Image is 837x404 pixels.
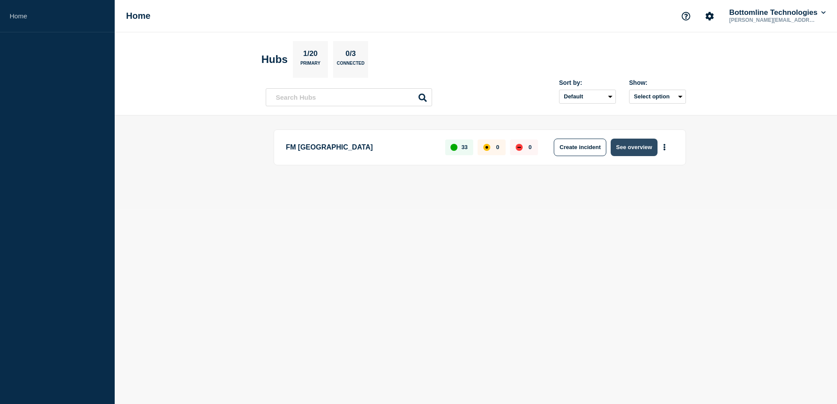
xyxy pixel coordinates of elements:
div: down [516,144,523,151]
p: 0/3 [342,49,359,61]
button: Support [677,7,695,25]
p: 33 [461,144,468,150]
button: More actions [659,139,670,155]
button: Bottomline Technologies [728,8,827,17]
div: Sort by: [559,79,616,86]
button: See overview [611,139,657,156]
div: Show: [629,79,686,86]
p: Connected [337,61,364,70]
div: up [450,144,457,151]
button: Create incident [554,139,606,156]
p: 0 [496,144,499,150]
select: Sort by [559,90,616,104]
button: Select option [629,90,686,104]
p: FM [GEOGRAPHIC_DATA] [286,139,435,156]
p: Primary [300,61,320,70]
div: affected [483,144,490,151]
p: 1/20 [300,49,321,61]
h2: Hubs [261,53,288,66]
p: 0 [528,144,531,150]
h1: Home [126,11,151,21]
p: [PERSON_NAME][EMAIL_ADDRESS][PERSON_NAME][DOMAIN_NAME] [728,17,819,23]
input: Search Hubs [266,88,432,106]
button: Account settings [700,7,719,25]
